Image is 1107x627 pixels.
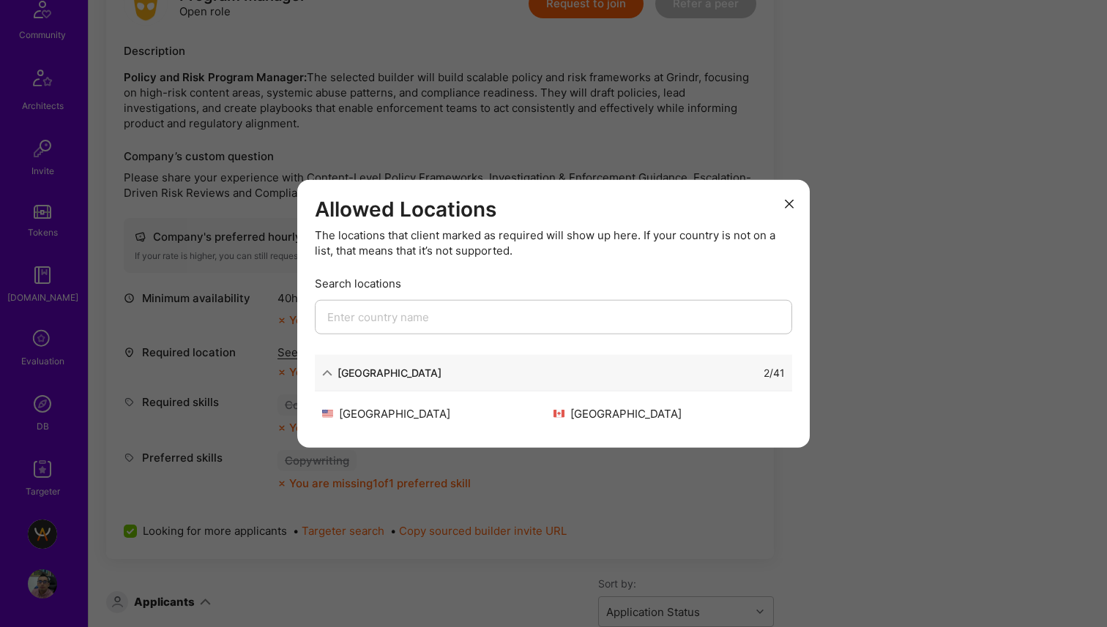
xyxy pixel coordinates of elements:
i: icon Close [785,200,794,209]
div: Search locations [315,276,792,291]
img: United States [322,410,333,418]
div: [GEOGRAPHIC_DATA] [338,365,441,380]
img: Canada [553,410,564,418]
div: 2 / 41 [764,365,785,380]
div: [GEOGRAPHIC_DATA] [553,406,785,421]
input: Enter country name [315,300,792,334]
div: The locations that client marked as required will show up here. If your country is not on a list,... [315,228,792,258]
div: [GEOGRAPHIC_DATA] [322,406,553,421]
i: icon ArrowDown [322,367,332,378]
h3: Allowed Locations [315,197,792,222]
div: modal [297,179,810,448]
